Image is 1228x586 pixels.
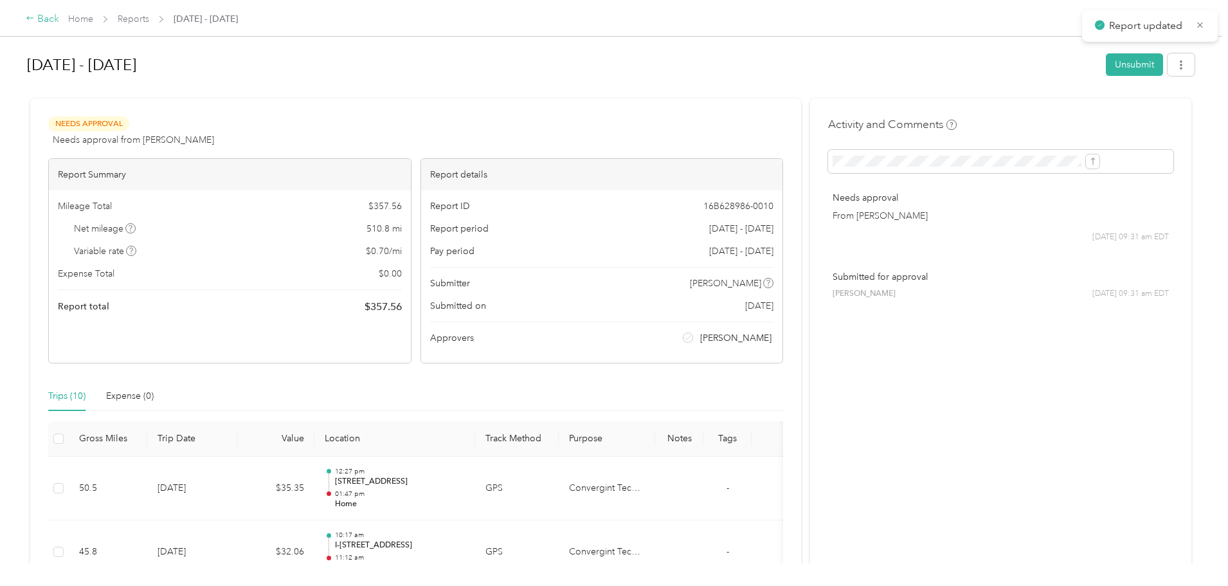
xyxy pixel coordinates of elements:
[430,277,470,290] span: Submitter
[1106,53,1163,76] button: Unsubmit
[703,421,752,457] th: Tags
[430,244,474,258] span: Pay period
[833,288,896,300] span: [PERSON_NAME]
[314,421,475,457] th: Location
[430,222,489,235] span: Report period
[727,482,729,493] span: -
[366,244,402,258] span: $ 0.70 / mi
[49,159,411,190] div: Report Summary
[430,331,474,345] span: Approvers
[828,116,957,133] h4: Activity and Comments
[335,467,465,476] p: 12:27 pm
[430,299,486,313] span: Submitted on
[68,14,93,24] a: Home
[74,244,137,258] span: Variable rate
[48,116,129,131] span: Needs Approval
[48,389,86,403] div: Trips (10)
[745,299,773,313] span: [DATE]
[833,209,1169,223] p: From [PERSON_NAME]
[368,199,402,213] span: $ 357.56
[559,520,655,585] td: Convergint Technologies
[118,14,149,24] a: Reports
[475,421,559,457] th: Track Method
[58,300,109,313] span: Report total
[475,457,559,521] td: GPS
[833,191,1169,205] p: Needs approval
[559,457,655,521] td: Convergint Technologies
[709,244,773,258] span: [DATE] - [DATE]
[69,457,147,521] td: 50.5
[727,546,729,557] span: -
[1092,288,1169,300] span: [DATE] 09:31 am EDT
[237,520,314,585] td: $32.06
[27,50,1097,80] h1: Aug 1 - 31, 2025
[655,421,703,457] th: Notes
[147,520,237,585] td: [DATE]
[365,299,402,315] span: $ 357.56
[335,553,465,562] p: 11:12 am
[379,267,402,280] span: $ 0.00
[703,199,773,213] span: 16B628986-0010
[335,499,465,510] p: Home
[833,270,1169,284] p: Submitted for approval
[335,476,465,488] p: [STREET_ADDRESS]
[1092,232,1169,243] span: [DATE] 09:31 am EDT
[58,267,114,280] span: Expense Total
[106,389,154,403] div: Expense (0)
[69,520,147,585] td: 45.8
[690,277,761,290] span: [PERSON_NAME]
[335,540,465,551] p: I-[STREET_ADDRESS]
[430,199,470,213] span: Report ID
[559,421,655,457] th: Purpose
[475,520,559,585] td: GPS
[26,12,59,27] div: Back
[237,457,314,521] td: $35.35
[53,133,214,147] span: Needs approval from [PERSON_NAME]
[74,222,136,235] span: Net mileage
[335,531,465,540] p: 10:17 am
[709,222,773,235] span: [DATE] - [DATE]
[69,421,147,457] th: Gross Miles
[1109,18,1186,34] p: Report updated
[366,222,402,235] span: 510.8 mi
[421,159,783,190] div: Report details
[1156,514,1228,586] iframe: Everlance-gr Chat Button Frame
[335,490,465,499] p: 01:47 pm
[147,457,237,521] td: [DATE]
[237,421,314,457] th: Value
[174,12,238,26] span: [DATE] - [DATE]
[335,562,465,574] p: [STREET_ADDRESS]
[58,199,112,213] span: Mileage Total
[147,421,237,457] th: Trip Date
[700,331,772,345] span: [PERSON_NAME]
